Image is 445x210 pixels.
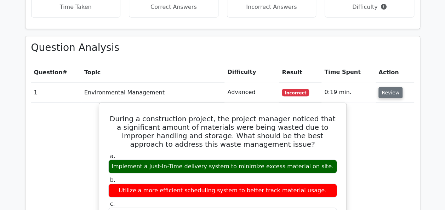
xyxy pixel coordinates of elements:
span: b. [110,176,115,183]
th: Difficulty [224,62,279,82]
div: Utilize a more efficient scheduling system to better track material usage. [108,183,337,197]
td: 0:19 min. [321,82,376,102]
th: # [31,62,81,82]
p: Time Taken [37,3,115,11]
span: c. [110,200,115,207]
div: Implement a Just-In-Time delivery system to minimize excess material on site. [108,159,337,173]
h3: Question Analysis [31,42,414,54]
p: Correct Answers [135,3,212,11]
th: Action [376,62,414,82]
th: Result [279,62,321,82]
p: Difficulty [331,3,408,11]
span: Incorrect [282,89,309,96]
p: Incorrect Answers [233,3,310,11]
span: Question [34,69,63,75]
th: Topic [81,62,224,82]
button: Review [378,87,403,98]
td: Environmental Management [81,82,224,102]
h5: During a construction project, the project manager noticed that a significant amount of materials... [108,114,338,148]
td: 1 [31,82,81,102]
td: Advanced [224,82,279,102]
th: Time Spent [321,62,376,82]
span: a. [110,152,115,159]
